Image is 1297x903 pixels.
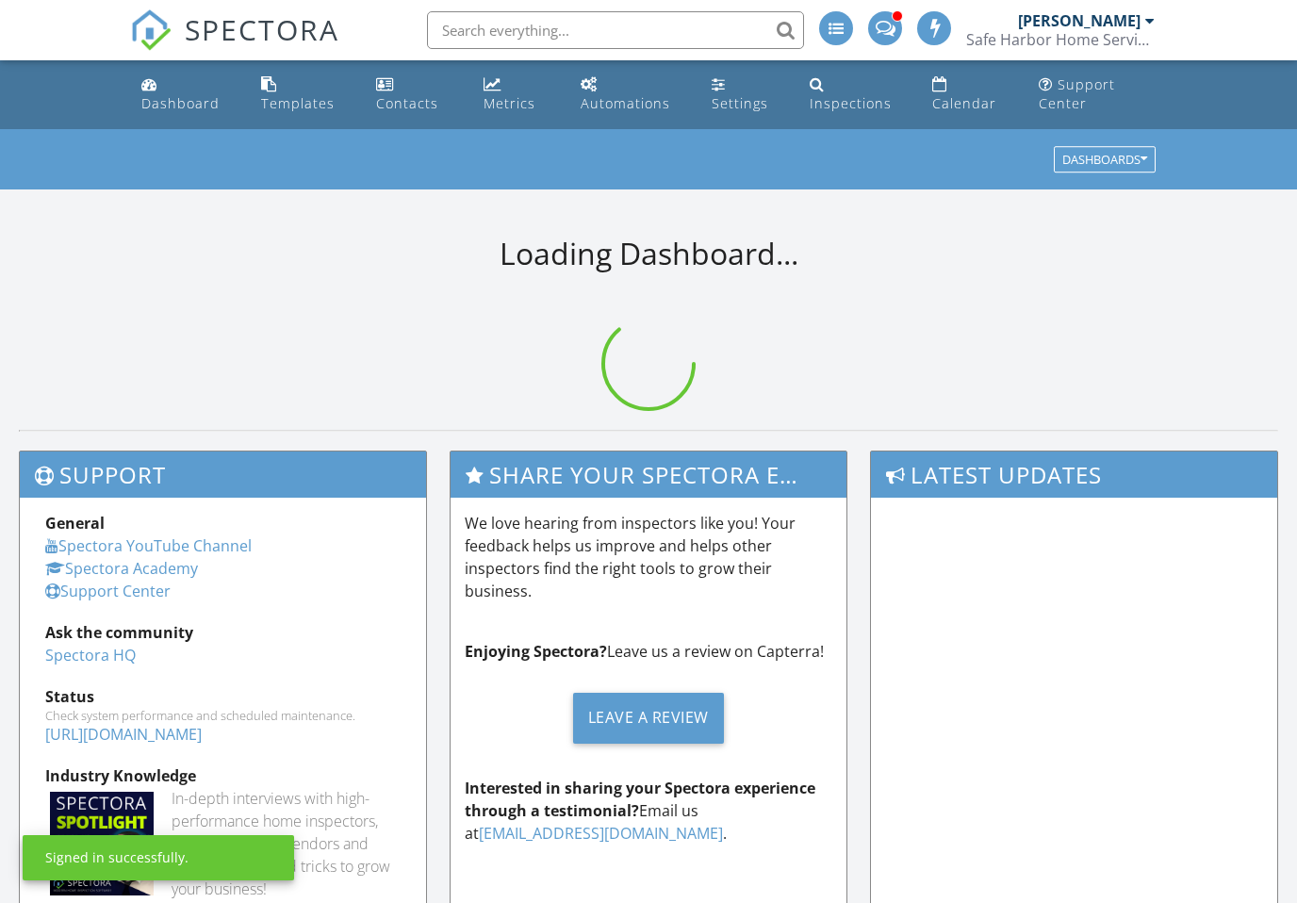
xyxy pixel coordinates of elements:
a: Support Center [1031,68,1164,122]
input: Search everything... [427,11,804,49]
img: The Best Home Inspection Software - Spectora [130,9,172,51]
a: [URL][DOMAIN_NAME] [45,724,202,745]
a: Dashboard [134,68,238,122]
a: Leave a Review [465,678,831,758]
img: Spectoraspolightmain [50,792,154,895]
div: Leave a Review [573,693,724,744]
a: Metrics [476,68,558,122]
p: We love hearing from inspectors like you! Your feedback helps us improve and helps other inspecto... [465,512,831,602]
a: Spectora Academy [45,558,198,579]
a: Settings [704,68,787,122]
div: Metrics [484,94,535,112]
p: Email us at . [465,777,831,845]
div: [PERSON_NAME] [1018,11,1141,30]
div: Signed in successfully. [45,848,189,867]
h3: Latest Updates [871,451,1277,498]
button: Dashboards [1054,147,1156,173]
a: Automations (Advanced) [573,68,689,122]
a: Inspections [802,68,910,122]
h3: Support [20,451,426,498]
div: Automations [581,94,670,112]
div: In-depth interviews with high-performance home inspectors, industry leaders, vendors and more. Ge... [172,787,402,900]
div: Industry Knowledge [45,764,401,787]
div: Calendar [932,94,996,112]
a: Contacts [369,68,460,122]
div: Ask the community [45,621,401,644]
div: Support Center [1039,75,1115,112]
strong: General [45,513,105,534]
a: SPECTORA [130,25,339,65]
h3: Share Your Spectora Experience [451,451,846,498]
div: Contacts [376,94,438,112]
div: Templates [261,94,335,112]
div: Dashboards [1062,154,1147,167]
div: Check system performance and scheduled maintenance. [45,708,401,723]
a: Spectora YouTube Channel [45,535,252,556]
a: Spectora HQ [45,645,136,665]
div: Status [45,685,401,708]
div: Inspections [810,94,892,112]
a: [EMAIL_ADDRESS][DOMAIN_NAME] [479,823,723,844]
div: Safe Harbor Home Services [966,30,1155,49]
strong: Enjoying Spectora? [465,641,607,662]
span: SPECTORA [185,9,339,49]
a: Calendar [925,68,1015,122]
a: Templates [254,68,354,122]
div: Settings [712,94,768,112]
div: Dashboard [141,94,220,112]
p: Leave us a review on Capterra! [465,640,831,663]
strong: Interested in sharing your Spectora experience through a testimonial? [465,778,815,821]
a: Support Center [45,581,171,601]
